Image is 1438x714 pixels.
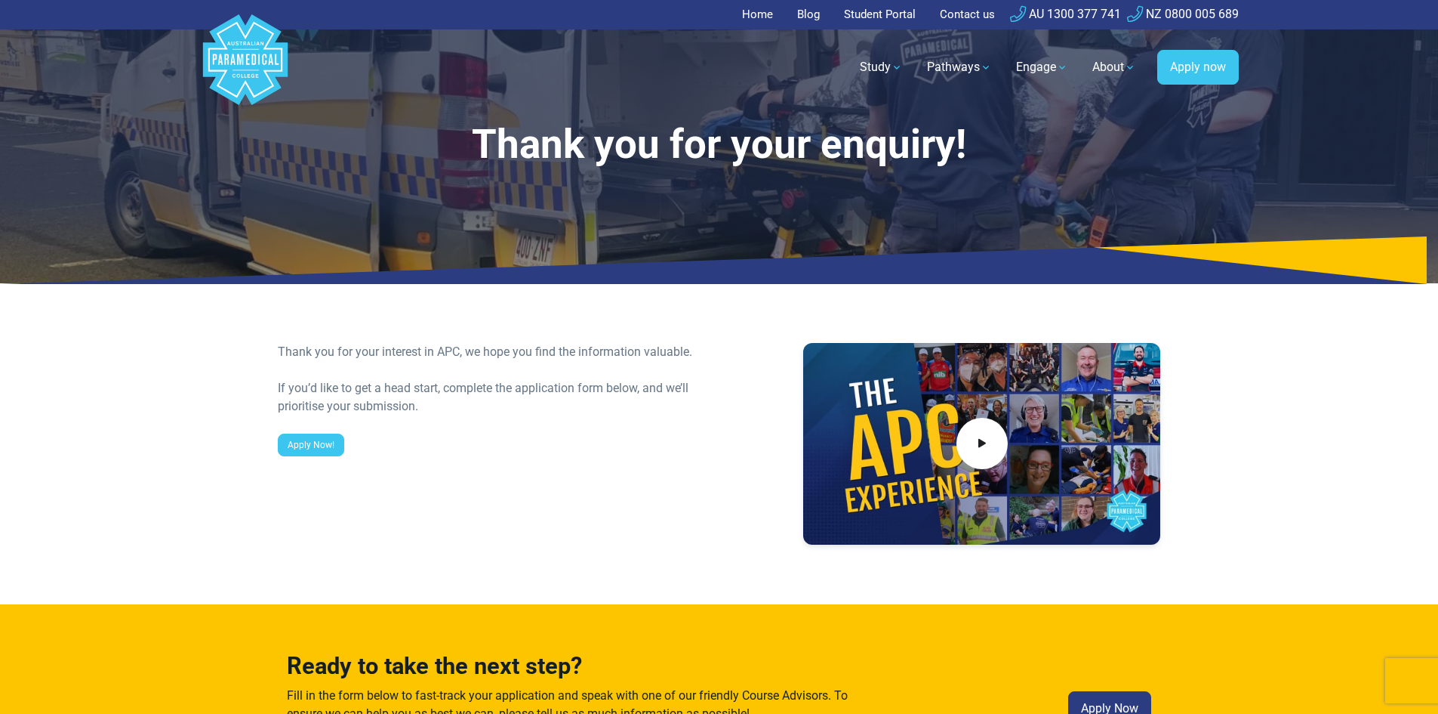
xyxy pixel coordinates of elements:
[278,379,710,416] div: If you’d like to get a head start, complete the application form below, and we’ll prioritise your...
[1157,50,1239,85] a: Apply now
[851,46,912,88] a: Study
[1083,46,1145,88] a: About
[278,121,1161,168] h1: Thank you for your enquiry!
[287,653,858,681] h3: Ready to take the next step?
[278,343,710,361] div: Thank you for your interest in APC, we hope you find the information valuable.
[200,29,291,106] a: Australian Paramedical College
[278,434,344,456] a: Apply Now!
[1010,7,1121,21] a: AU 1300 377 741
[1007,46,1077,88] a: Engage
[918,46,1001,88] a: Pathways
[1127,7,1239,21] a: NZ 0800 005 689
